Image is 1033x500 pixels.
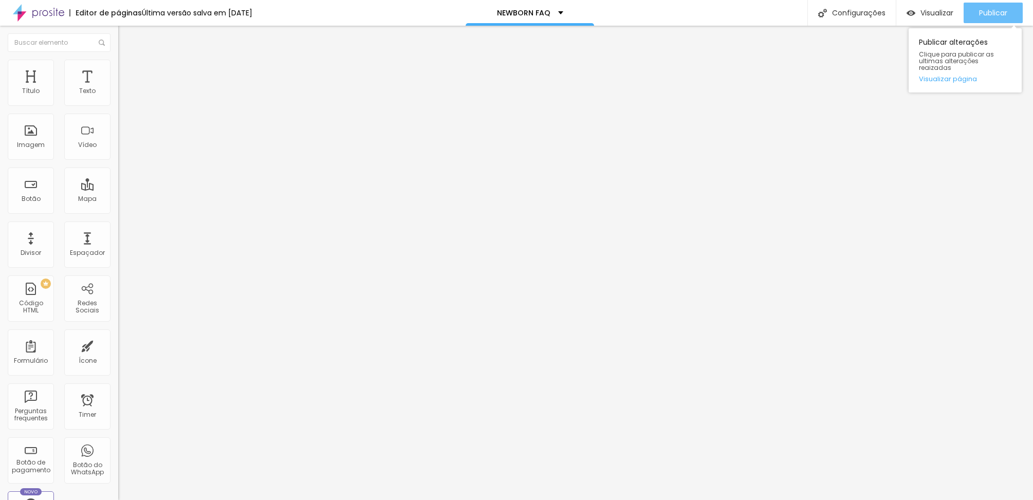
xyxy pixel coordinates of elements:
div: Ícone [79,357,97,364]
div: Perguntas frequentes [10,408,51,422]
div: Editor de páginas [69,9,142,16]
div: Divisor [21,249,41,256]
input: Buscar elemento [8,33,110,52]
div: Última versão salva em [DATE] [142,9,252,16]
div: Espaçador [70,249,105,256]
div: Mapa [78,195,97,202]
div: Botão de pagamento [10,459,51,474]
div: Publicar alterações [909,28,1022,92]
div: Imagem [17,141,45,149]
span: Publicar [979,9,1007,17]
p: NEWBORN FAQ [497,9,550,16]
div: Timer [79,411,96,418]
div: Botão [22,195,41,202]
button: Publicar [964,3,1023,23]
div: Novo [20,488,42,495]
div: Redes Sociais [67,300,107,314]
img: Icone [99,40,105,46]
button: Visualizar [896,3,964,23]
div: Código HTML [10,300,51,314]
img: Icone [818,9,827,17]
div: Botão do WhatsApp [67,461,107,476]
div: Título [22,87,40,95]
div: Texto [79,87,96,95]
iframe: Editor [118,26,1033,500]
img: view-1.svg [907,9,915,17]
span: Clique para publicar as ultimas alterações reaizadas [919,51,1011,71]
span: Visualizar [920,9,953,17]
div: Vídeo [78,141,97,149]
a: Visualizar página [919,76,1011,82]
div: Formulário [14,357,48,364]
